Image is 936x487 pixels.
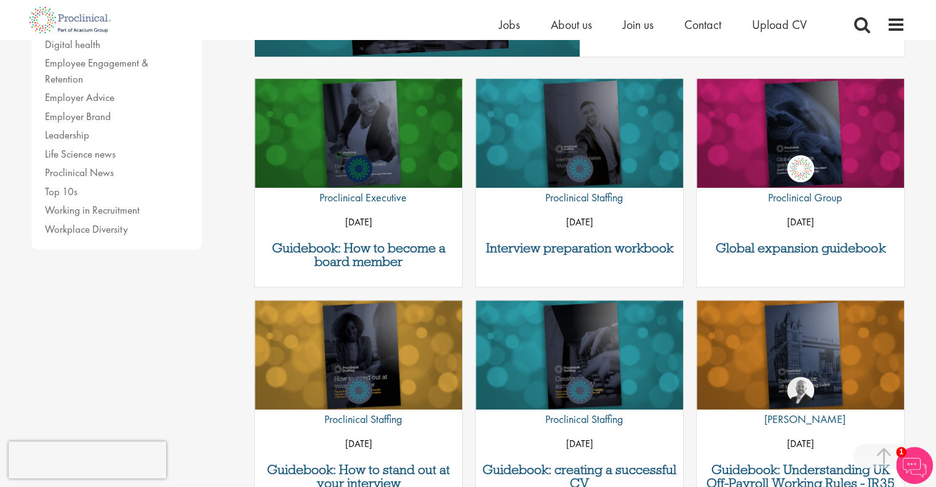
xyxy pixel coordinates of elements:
[255,79,462,188] a: Link to a post
[566,155,593,182] img: Proclinical Staffing
[755,410,846,429] p: [PERSON_NAME]
[261,241,456,268] a: Guidebook: How to become a board member
[759,155,842,213] a: Proclinical Group Proclinical Group
[755,377,846,435] a: Sean Moran [PERSON_NAME]
[345,155,372,182] img: Proclinical Executive
[536,188,623,207] p: Proclinical Staffing
[315,410,402,429] p: Proclinical Staffing
[697,213,904,231] p: [DATE]
[45,185,78,198] a: Top 10s
[255,435,462,453] p: [DATE]
[697,300,904,409] a: Link to a post
[45,147,116,161] a: Life Science news
[566,377,593,404] img: Proclinical Staffing
[45,110,111,123] a: Employer Brand
[45,203,140,217] a: Working in Recruitment
[45,38,100,51] a: Digital health
[476,300,683,409] a: Link to a post
[697,79,904,188] a: Link to a post
[45,128,89,142] a: Leadership
[45,56,148,86] a: Employee Engagement & Retention
[255,300,462,409] a: Link to a post
[476,435,683,453] p: [DATE]
[896,447,933,484] img: Chatbot
[476,213,683,231] p: [DATE]
[315,377,402,435] a: Proclinical Staffing Proclinical Staffing
[551,17,592,33] a: About us
[697,435,904,453] p: [DATE]
[482,241,677,255] a: Interview preparation workbook
[752,17,807,33] a: Upload CV
[310,188,407,207] p: Proclinical Executive
[45,166,114,179] a: Proclinical News
[9,441,166,478] iframe: reCAPTCHA
[684,17,721,33] a: Contact
[536,410,623,429] p: Proclinical Staffing
[759,188,842,207] p: Proclinical Group
[536,155,623,213] a: Proclinical Staffing Proclinical Staffing
[697,300,904,410] img: Understanding IR35 2020 - Guidebook Life Sciences
[787,155,814,182] img: Proclinical Group
[45,222,128,236] a: Workplace Diversity
[310,155,407,213] a: Proclinical Executive Proclinical Executive
[536,377,623,435] a: Proclinical Staffing Proclinical Staffing
[623,17,654,33] a: Join us
[45,91,114,104] a: Employer Advice
[896,447,906,457] span: 1
[499,17,520,33] a: Jobs
[787,377,814,404] img: Sean Moran
[255,213,462,231] p: [DATE]
[345,377,372,404] img: Proclinical Staffing
[476,79,683,188] a: Link to a post
[703,241,898,255] a: Global expansion guidebook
